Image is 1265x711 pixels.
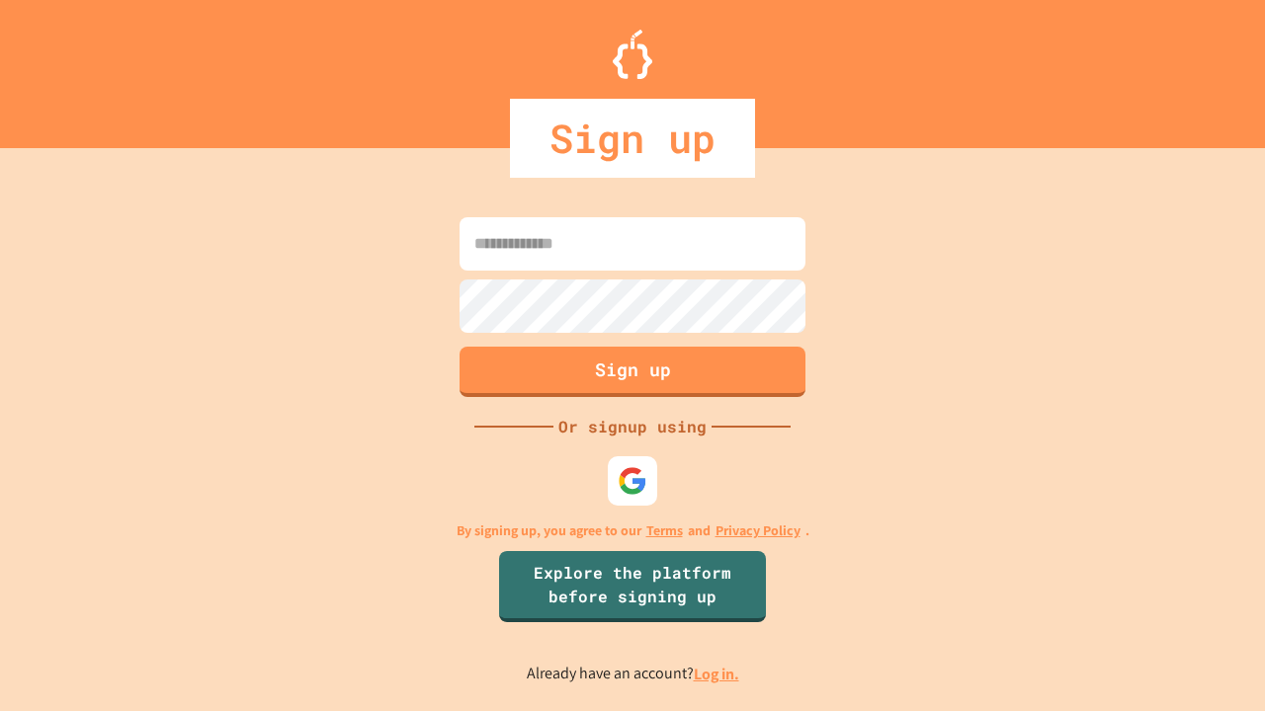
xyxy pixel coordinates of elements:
[618,466,647,496] img: google-icon.svg
[646,520,683,541] a: Terms
[510,99,755,178] div: Sign up
[460,347,805,397] button: Sign up
[553,415,712,438] div: Or signup using
[527,662,739,686] p: Already have an account?
[716,520,801,541] a: Privacy Policy
[499,551,766,622] a: Explore the platform before signing up
[457,520,809,541] p: By signing up, you agree to our and .
[694,664,739,684] a: Log in.
[613,30,652,79] img: Logo.svg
